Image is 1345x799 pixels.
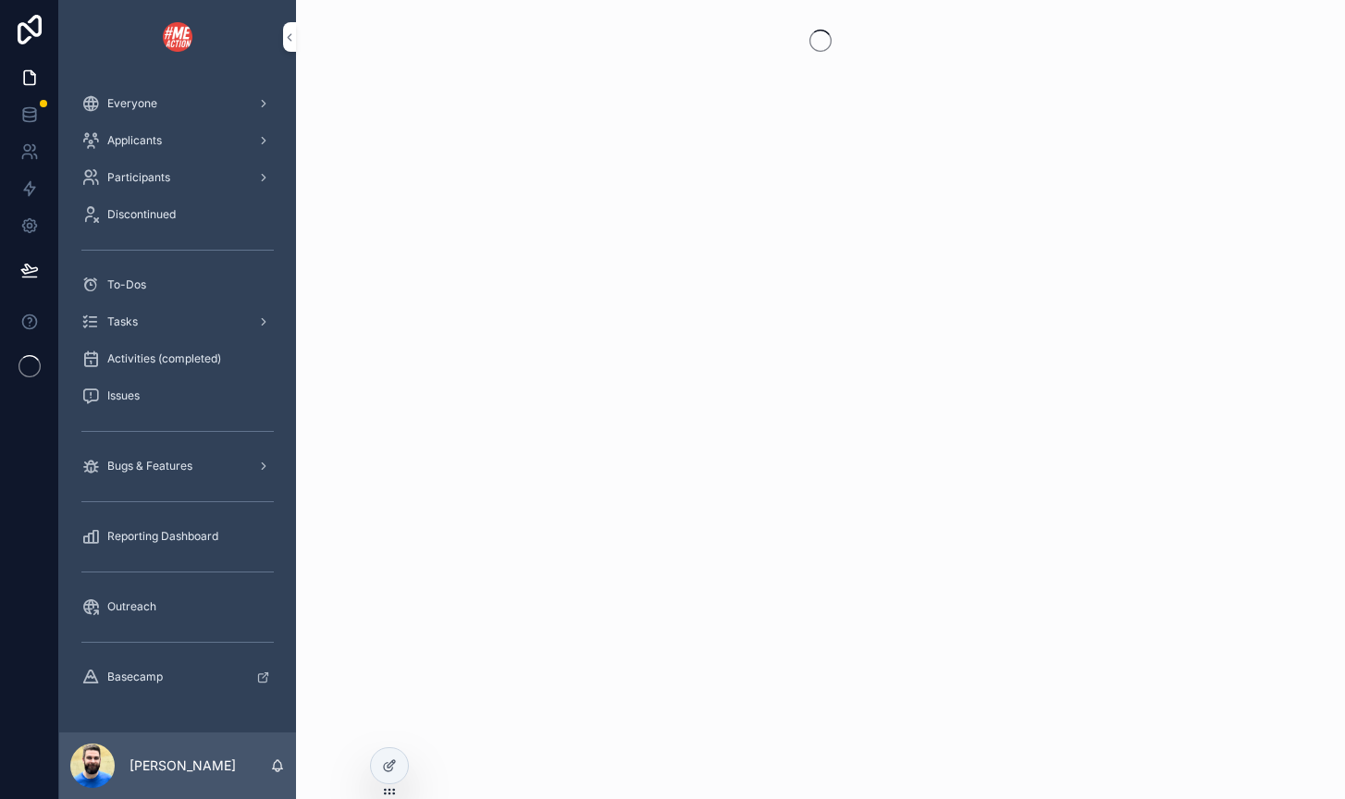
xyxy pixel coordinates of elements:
[107,314,138,329] span: Tasks
[107,459,192,473] span: Bugs & Features
[107,96,157,111] span: Everyone
[107,351,221,366] span: Activities (completed)
[70,87,285,120] a: Everyone
[70,198,285,231] a: Discontinued
[70,520,285,553] a: Reporting Dashboard
[163,22,192,52] img: App logo
[70,342,285,375] a: Activities (completed)
[107,133,162,148] span: Applicants
[70,379,285,412] a: Issues
[107,529,218,544] span: Reporting Dashboard
[59,74,296,718] div: scrollable content
[107,207,176,222] span: Discontinued
[107,277,146,292] span: To-Dos
[70,161,285,194] a: Participants
[130,756,236,775] p: [PERSON_NAME]
[70,660,285,694] a: Basecamp
[70,590,285,623] a: Outreach
[70,449,285,483] a: Bugs & Features
[70,268,285,301] a: To-Dos
[70,124,285,157] a: Applicants
[107,170,170,185] span: Participants
[107,388,140,403] span: Issues
[107,670,163,684] span: Basecamp
[107,599,156,614] span: Outreach
[70,305,285,338] a: Tasks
